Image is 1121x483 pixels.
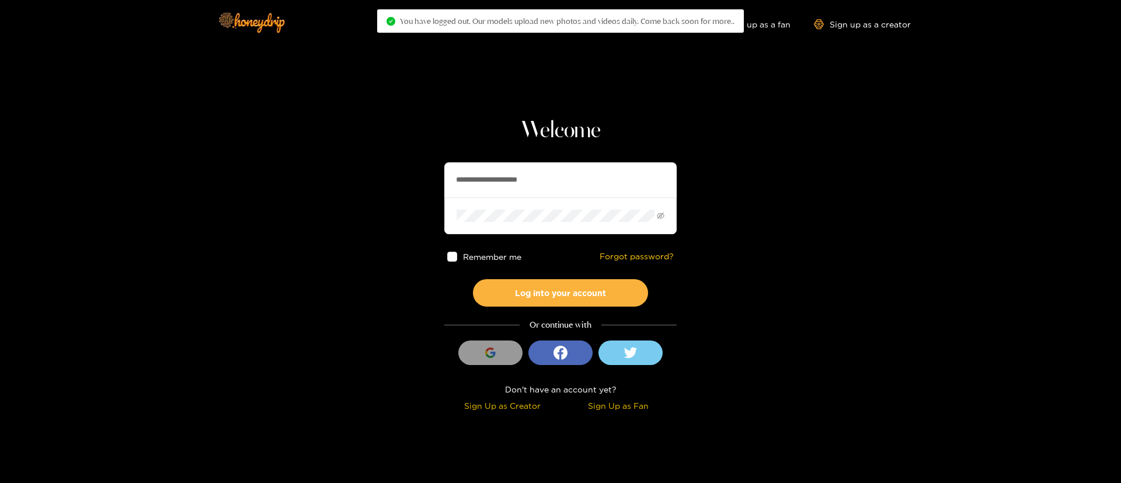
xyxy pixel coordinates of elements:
h1: Welcome [444,117,677,145]
button: Log into your account [473,279,648,307]
span: check-circle [387,17,395,26]
div: Don't have an account yet? [444,383,677,396]
span: eye-invisible [657,212,664,220]
a: Sign up as a fan [711,19,791,29]
a: Sign up as a creator [814,19,911,29]
span: You have logged out. Our models upload new photos and videos daily. Come back soon for more.. [400,16,734,26]
a: Forgot password? [600,252,674,262]
div: Or continue with [444,318,677,332]
div: Sign Up as Creator [447,399,558,412]
span: Remember me [463,252,521,261]
div: Sign Up as Fan [563,399,674,412]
